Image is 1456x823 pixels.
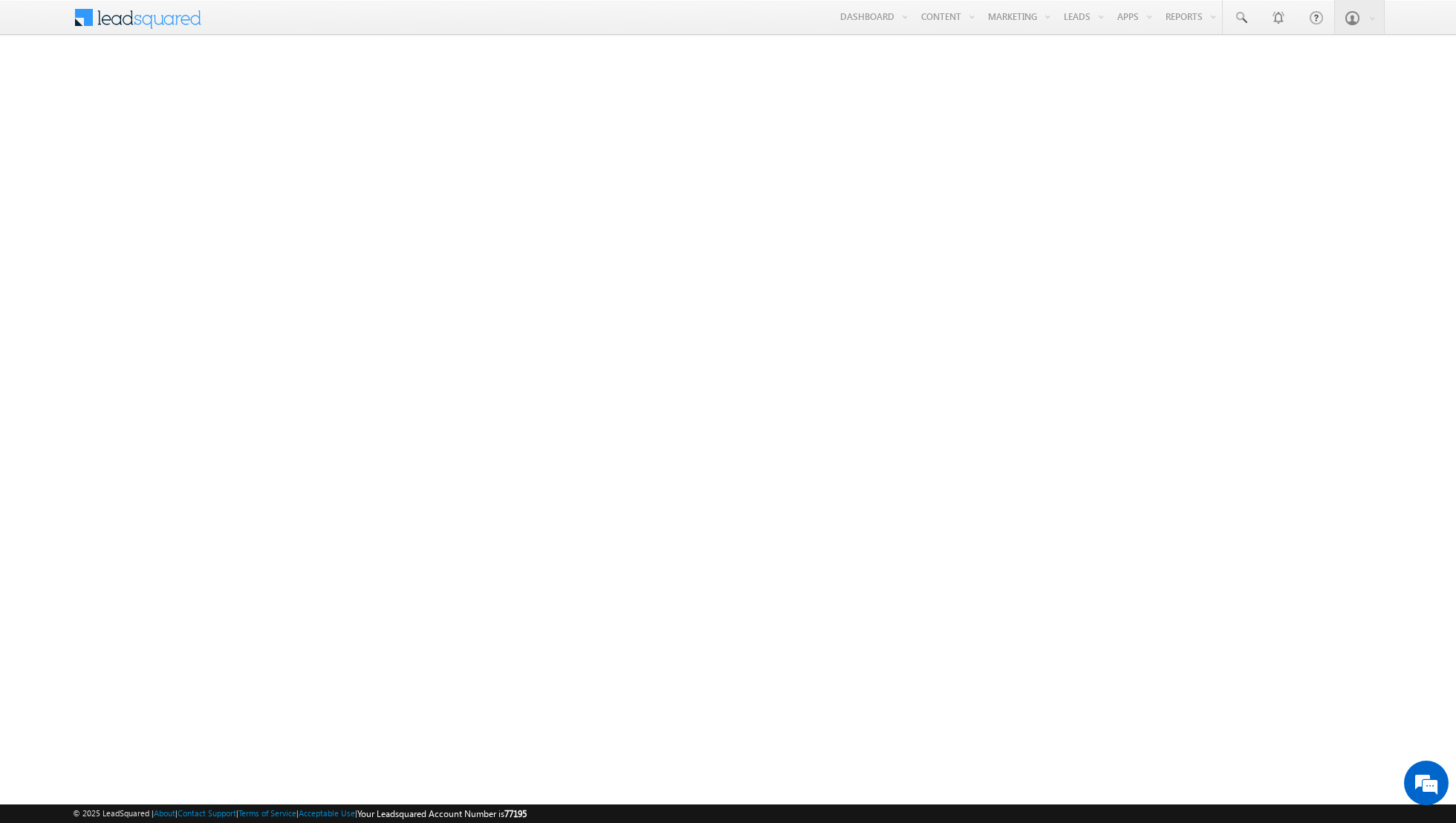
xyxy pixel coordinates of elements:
a: Terms of Service [238,808,296,818]
a: About [154,808,175,818]
a: Contact Support [178,808,236,818]
span: Your Leadsquared Account Number is [357,808,527,819]
a: Acceptable Use [299,808,355,818]
span: 77195 [504,808,527,819]
span: © 2025 LeadSquared | | | | | [73,807,527,821]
